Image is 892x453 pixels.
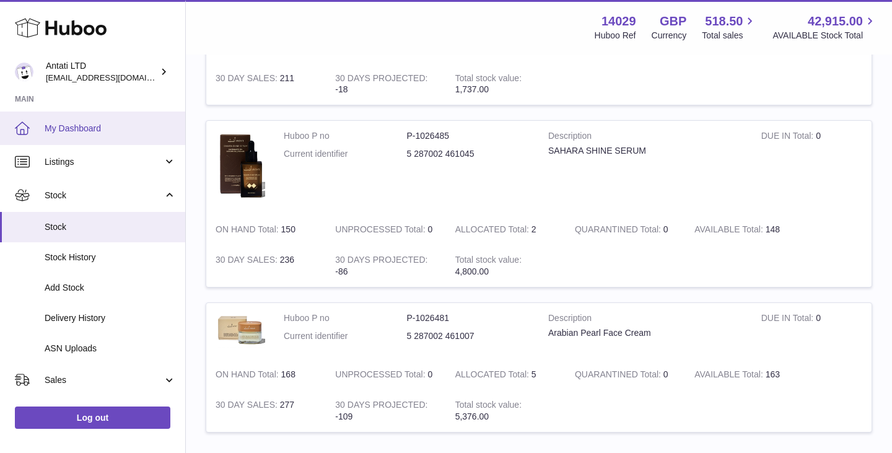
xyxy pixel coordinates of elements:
[45,190,163,201] span: Stock
[702,30,757,42] span: Total sales
[45,282,176,294] span: Add Stock
[206,214,326,245] td: 150
[652,30,687,42] div: Currency
[694,369,765,382] strong: AVAILABLE Total
[752,303,872,360] td: 0
[455,369,531,382] strong: ALLOCATED Total
[335,400,427,413] strong: 30 DAYS PROJECTED
[15,63,33,81] img: toufic@antatiskin.com
[575,369,663,382] strong: QUARANTINED Total
[663,369,668,379] span: 0
[407,312,530,324] dd: P-1026481
[663,224,668,234] span: 0
[206,245,326,287] td: 236
[45,252,176,263] span: Stock History
[761,313,816,326] strong: DUE IN Total
[694,224,765,237] strong: AVAILABLE Total
[407,330,530,342] dd: 5 287002 461007
[284,330,407,342] dt: Current identifier
[455,84,489,94] span: 1,737.00
[455,411,489,421] span: 5,376.00
[705,13,743,30] span: 518.50
[326,214,445,245] td: 0
[216,400,280,413] strong: 30 DAY SALES
[45,156,163,168] span: Listings
[335,255,427,268] strong: 30 DAYS PROJECTED
[548,327,743,339] div: Arabian Pearl Face Cream
[206,359,326,390] td: 168
[548,130,743,145] strong: Description
[326,359,445,390] td: 0
[284,148,407,160] dt: Current identifier
[45,374,163,386] span: Sales
[548,145,743,157] div: SAHARA SHINE SERUM
[216,130,265,202] img: product image
[407,148,530,160] dd: 5 287002 461045
[575,224,663,237] strong: QUARANTINED Total
[761,131,816,144] strong: DUE IN Total
[702,13,757,42] a: 518.50 Total sales
[206,63,326,105] td: 211
[46,60,157,84] div: Antati LTD
[45,221,176,233] span: Stock
[45,343,176,354] span: ASN Uploads
[446,214,566,245] td: 2
[45,312,176,324] span: Delivery History
[455,266,489,276] span: 4,800.00
[335,73,427,86] strong: 30 DAYS PROJECTED
[455,400,522,413] strong: Total stock value
[446,359,566,390] td: 5
[752,121,872,214] td: 0
[46,73,182,82] span: [EMAIL_ADDRESS][DOMAIN_NAME]
[284,312,407,324] dt: Huboo P no
[284,130,407,142] dt: Huboo P no
[808,13,863,30] span: 42,915.00
[216,255,280,268] strong: 30 DAY SALES
[660,13,686,30] strong: GBP
[216,369,281,382] strong: ON HAND Total
[45,123,176,134] span: My Dashboard
[685,214,805,245] td: 148
[772,30,877,42] span: AVAILABLE Stock Total
[15,407,170,429] a: Log out
[772,13,877,42] a: 42,915.00 AVAILABLE Stock Total
[548,312,743,327] strong: Description
[407,130,530,142] dd: P-1026485
[595,30,636,42] div: Huboo Ref
[216,312,265,348] img: product image
[326,390,445,432] td: -109
[601,13,636,30] strong: 14029
[455,224,531,237] strong: ALLOCATED Total
[455,73,522,86] strong: Total stock value
[455,255,522,268] strong: Total stock value
[335,369,427,382] strong: UNPROCESSED Total
[326,245,445,287] td: -86
[685,359,805,390] td: 163
[335,224,427,237] strong: UNPROCESSED Total
[206,390,326,432] td: 277
[216,224,281,237] strong: ON HAND Total
[326,63,445,105] td: -18
[216,73,280,86] strong: 30 DAY SALES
